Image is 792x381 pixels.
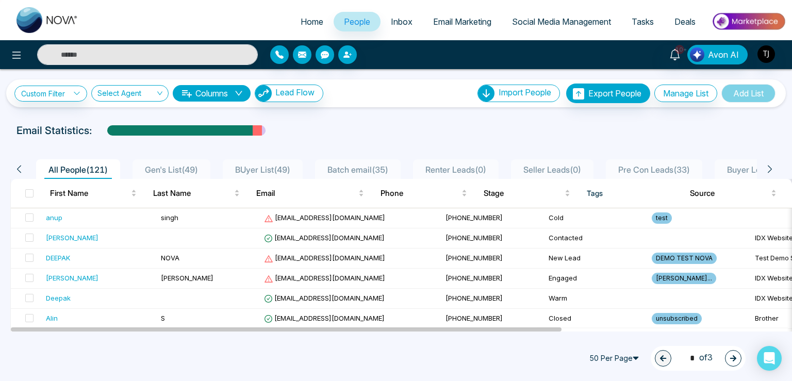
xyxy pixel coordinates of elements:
span: Email [256,187,356,200]
span: Avon AI [708,48,739,61]
span: [PHONE_NUMBER] [445,213,503,222]
span: [PHONE_NUMBER] [445,294,503,302]
span: Email Marketing [433,16,491,27]
span: Deals [674,16,696,27]
span: Phone [381,187,459,200]
span: test [652,212,672,224]
button: Columnsdown [173,85,251,102]
span: BUyer List ( 49 ) [231,164,294,175]
span: First Name [50,187,129,200]
td: Contacted [544,228,648,249]
th: Phone [372,179,475,208]
img: Market-place.gif [711,10,786,33]
th: Source [682,179,785,208]
div: [PERSON_NAME] [46,233,98,243]
div: DEEPAK [46,253,70,263]
span: S [161,314,165,322]
a: Tasks [621,12,664,31]
th: First Name [42,179,145,208]
span: Source [690,187,769,200]
span: [EMAIL_ADDRESS][DOMAIN_NAME] [264,213,385,222]
p: Email Statistics: [16,123,92,138]
span: Renter Leads ( 0 ) [421,164,490,175]
img: Nova CRM Logo [16,7,78,33]
a: 10+ [663,45,687,63]
span: 10+ [675,45,684,54]
div: Deepak [46,293,71,303]
span: Import People [499,87,551,97]
a: People [334,12,381,31]
span: [PHONE_NUMBER] [445,234,503,242]
a: Deals [664,12,706,31]
span: down [235,89,243,97]
button: Avon AI [687,45,748,64]
span: [PHONE_NUMBER] [445,254,503,262]
span: Gen's List ( 49 ) [141,164,202,175]
span: [EMAIL_ADDRESS][DOMAIN_NAME] [264,254,385,262]
span: 50 Per Page [585,350,647,367]
a: Email Marketing [423,12,502,31]
div: Open Intercom Messenger [757,346,782,371]
span: Buyer Leads ( 0 ) [723,164,789,175]
span: Last Name [153,187,232,200]
th: Email [248,179,372,208]
a: Custom Filter [14,86,87,102]
a: Lead FlowLead Flow [251,85,323,102]
td: Warm [544,289,648,309]
td: Closed [544,309,648,329]
div: anup [46,212,62,223]
span: [PHONE_NUMBER] [445,314,503,322]
span: NOVA [161,254,179,262]
span: Tasks [632,16,654,27]
td: Engaged [544,269,648,289]
div: Alin [46,313,58,323]
span: Stage [484,187,563,200]
span: Social Media Management [512,16,611,27]
span: of 3 [684,351,713,365]
span: Home [301,16,323,27]
span: Seller Leads ( 0 ) [519,164,585,175]
span: DEMO TEST NOVA [652,253,717,264]
div: [PERSON_NAME] [46,273,98,283]
span: [EMAIL_ADDRESS][DOMAIN_NAME] [264,314,385,322]
span: Export People [588,88,641,98]
button: Export People [566,84,650,103]
img: User Avatar [757,45,775,63]
span: Batch email ( 35 ) [323,164,392,175]
span: [EMAIL_ADDRESS][DOMAIN_NAME] [264,294,385,302]
td: Cold [544,208,648,228]
span: [PERSON_NAME]... [652,273,716,284]
span: [PERSON_NAME] [161,274,213,282]
button: Manage List [654,85,717,102]
span: [PHONE_NUMBER] [445,274,503,282]
th: Tags [579,179,682,208]
span: Pre Con Leads ( 33 ) [614,164,694,175]
th: Stage [475,179,579,208]
img: Lead Flow [255,85,272,102]
td: New Lead [544,249,648,269]
span: unsubscribed [652,313,702,324]
img: Lead Flow [690,47,704,62]
span: [EMAIL_ADDRESS][DOMAIN_NAME] [264,274,385,282]
a: Social Media Management [502,12,621,31]
th: Last Name [145,179,248,208]
span: Inbox [391,16,412,27]
span: Lead Flow [275,87,315,97]
button: Lead Flow [255,85,323,102]
span: All People ( 121 ) [44,164,112,175]
span: [EMAIL_ADDRESS][DOMAIN_NAME] [264,234,385,242]
span: singh [161,213,178,222]
span: People [344,16,370,27]
a: Home [290,12,334,31]
a: Inbox [381,12,423,31]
